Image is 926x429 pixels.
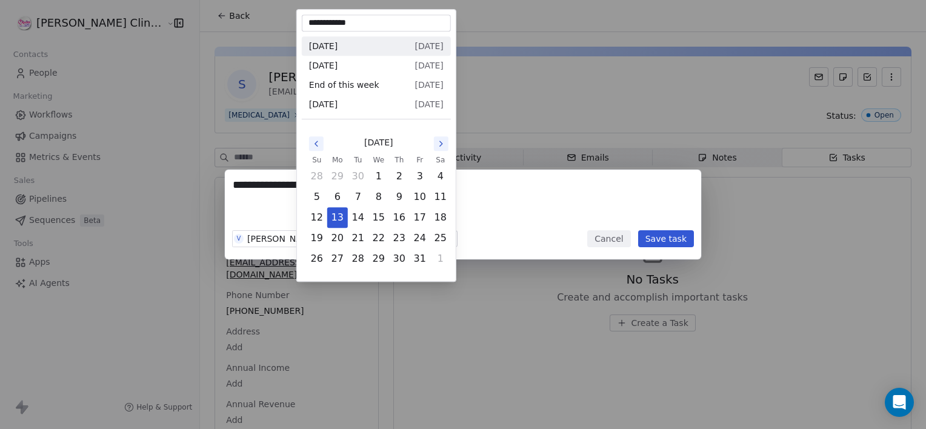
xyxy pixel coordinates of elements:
th: Thursday [389,154,410,166]
table: October 2025 [307,154,451,269]
button: Sunday, October 26th, 2025 [307,249,327,268]
th: Tuesday [348,154,368,166]
button: Saturday, October 18th, 2025 [431,208,450,227]
button: Wednesday, October 22nd, 2025 [369,228,388,248]
span: [DATE] [309,40,338,52]
button: Thursday, October 2nd, 2025 [390,167,409,186]
button: Thursday, October 23rd, 2025 [390,228,409,248]
button: Wednesday, October 8th, 2025 [369,187,388,207]
th: Friday [410,154,430,166]
button: Tuesday, September 30th, 2025 [348,167,368,186]
button: Monday, October 6th, 2025 [328,187,347,207]
span: [DATE] [309,98,338,110]
button: Sunday, October 12th, 2025 [307,208,327,227]
button: Tuesday, October 28th, 2025 [348,249,368,268]
button: Sunday, October 5th, 2025 [307,187,327,207]
button: Monday, September 29th, 2025 [328,167,347,186]
th: Sunday [307,154,327,166]
button: Wednesday, October 1st, 2025 [369,167,388,186]
span: [DATE] [364,136,393,149]
th: Monday [327,154,348,166]
button: Saturday, October 25th, 2025 [431,228,450,248]
button: Go to the Next Month [434,136,448,151]
button: Friday, October 24th, 2025 [410,228,430,248]
button: Tuesday, October 21st, 2025 [348,228,368,248]
button: Today, Monday, October 13th, 2025, selected [328,208,347,227]
button: Monday, October 27th, 2025 [328,249,347,268]
button: Go to the Previous Month [309,136,324,151]
button: Saturday, October 4th, 2025 [431,167,450,186]
button: Friday, October 31st, 2025 [410,249,430,268]
span: [DATE] [415,40,443,52]
span: [DATE] [415,59,443,71]
th: Saturday [430,154,451,166]
span: [DATE] [415,79,443,91]
button: Saturday, October 11th, 2025 [431,187,450,207]
button: Wednesday, October 29th, 2025 [369,249,388,268]
span: [DATE] [309,59,338,71]
button: Wednesday, October 15th, 2025 [369,208,388,227]
button: Friday, October 17th, 2025 [410,208,430,227]
button: Tuesday, October 14th, 2025 [348,208,368,227]
th: Wednesday [368,154,389,166]
button: Monday, October 20th, 2025 [328,228,347,248]
button: Sunday, October 19th, 2025 [307,228,327,248]
button: Thursday, October 30th, 2025 [390,249,409,268]
button: Saturday, November 1st, 2025 [431,249,450,268]
button: Tuesday, October 7th, 2025 [348,187,368,207]
span: [DATE] [415,98,443,110]
button: Thursday, October 9th, 2025 [390,187,409,207]
button: Friday, October 10th, 2025 [410,187,430,207]
span: End of this week [309,79,379,91]
button: Thursday, October 16th, 2025 [390,208,409,227]
button: Sunday, September 28th, 2025 [307,167,327,186]
button: Friday, October 3rd, 2025 [410,167,430,186]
